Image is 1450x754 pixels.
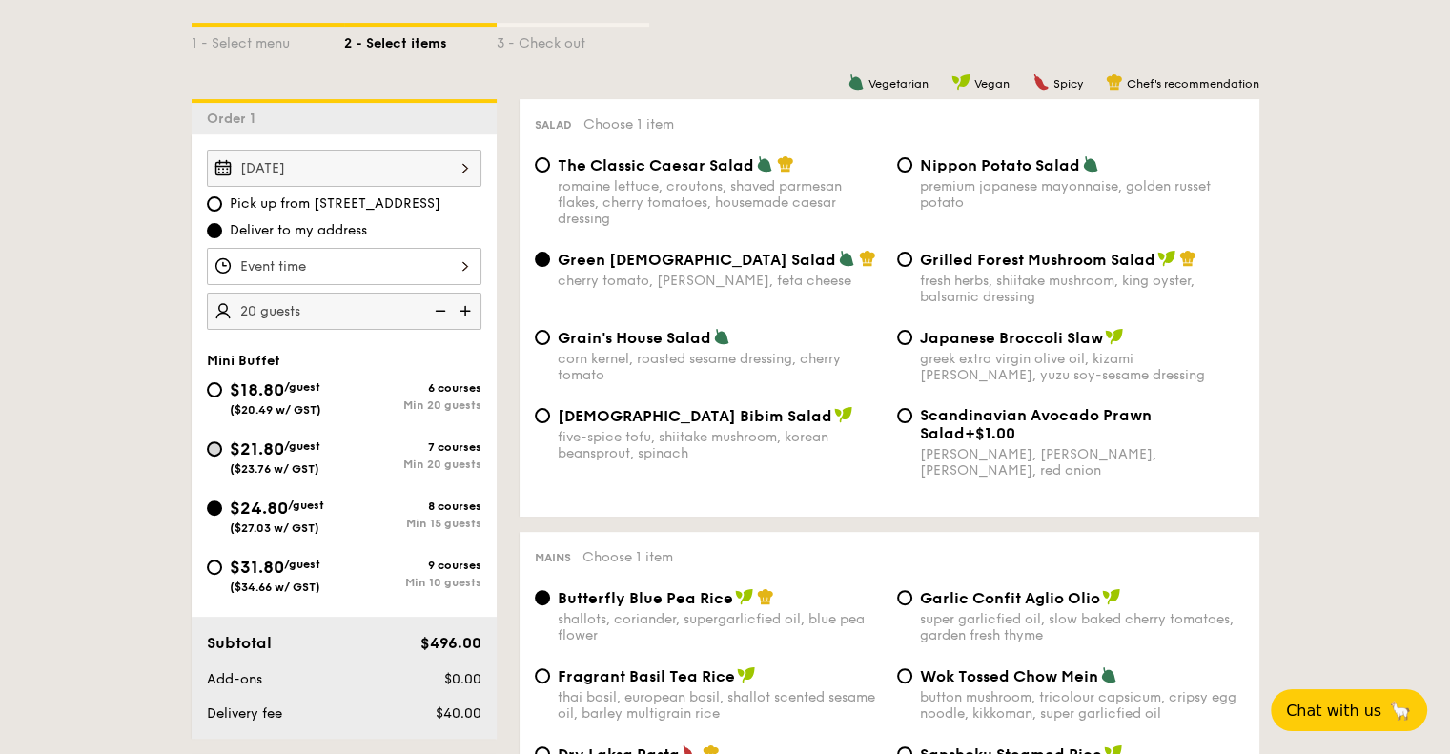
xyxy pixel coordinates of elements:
[897,590,912,605] input: Garlic Confit Aglio Oliosuper garlicfied oil, slow baked cherry tomatoes, garden fresh thyme
[920,178,1244,211] div: premium japanese mayonnaise, golden russet potato
[344,458,481,471] div: Min 20 guests
[1032,73,1050,91] img: icon-spicy.37a8142b.svg
[757,588,774,605] img: icon-chef-hat.a58ddaea.svg
[920,446,1244,479] div: [PERSON_NAME], [PERSON_NAME], [PERSON_NAME], red onion
[207,634,272,652] span: Subtotal
[207,671,262,687] span: Add-ons
[497,27,649,53] div: 3 - Check out
[207,705,282,722] span: Delivery fee
[344,559,481,572] div: 9 courses
[713,328,730,345] img: icon-vegetarian.fe4039eb.svg
[535,252,550,267] input: Green [DEMOGRAPHIC_DATA] Saladcherry tomato, [PERSON_NAME], feta cheese
[1157,250,1176,267] img: icon-vegan.f8ff3823.svg
[558,611,882,643] div: shallots, coriander, supergarlicfied oil, blue pea flower
[737,666,756,683] img: icon-vegan.f8ff3823.svg
[207,353,280,369] span: Mini Buffet
[920,611,1244,643] div: super garlicfied oil, slow baked cherry tomatoes, garden fresh thyme
[230,581,320,594] span: ($34.66 w/ GST)
[558,667,735,685] span: Fragrant Basil Tea Rice
[897,252,912,267] input: Grilled Forest Mushroom Saladfresh herbs, shiitake mushroom, king oyster, balsamic dressing
[207,111,263,127] span: Order 1
[920,667,1098,685] span: Wok Tossed Chow Mein
[859,250,876,267] img: icon-chef-hat.a58ddaea.svg
[777,155,794,173] img: icon-chef-hat.a58ddaea.svg
[583,116,674,132] span: Choose 1 item
[230,379,284,400] span: $18.80
[419,634,480,652] span: $496.00
[920,406,1152,442] span: Scandinavian Avocado Prawn Salad
[558,351,882,383] div: corn kernel, roasted sesame dressing, cherry tomato
[848,73,865,91] img: icon-vegetarian.fe4039eb.svg
[230,403,321,417] span: ($20.49 w/ GST)
[535,408,550,423] input: [DEMOGRAPHIC_DATA] Bibim Saladfive-spice tofu, shiitake mushroom, korean beansprout, spinach
[207,196,222,212] input: Pick up from [STREET_ADDRESS]
[920,589,1100,607] span: Garlic Confit Aglio Olio
[535,330,550,345] input: Grain's House Saladcorn kernel, roasted sesame dressing, cherry tomato
[535,590,550,605] input: Butterfly Blue Pea Riceshallots, coriander, supergarlicfied oil, blue pea flower
[920,689,1244,722] div: button mushroom, tricolour capsicum, cripsy egg noodle, kikkoman, super garlicfied oil
[965,424,1015,442] span: +$1.00
[344,499,481,513] div: 8 courses
[207,223,222,238] input: Deliver to my address
[868,77,929,91] span: Vegetarian
[1179,250,1196,267] img: icon-chef-hat.a58ddaea.svg
[558,273,882,289] div: cherry tomato, [PERSON_NAME], feta cheese
[344,27,497,53] div: 2 - Select items
[207,150,481,187] input: Event date
[1127,77,1259,91] span: Chef's recommendation
[1082,155,1099,173] img: icon-vegetarian.fe4039eb.svg
[1053,77,1083,91] span: Spicy
[435,705,480,722] span: $40.00
[284,380,320,394] span: /guest
[284,558,320,571] span: /guest
[230,438,284,459] span: $21.80
[838,250,855,267] img: icon-vegetarian.fe4039eb.svg
[344,398,481,412] div: Min 20 guests
[535,157,550,173] input: The Classic Caesar Saladromaine lettuce, croutons, shaved parmesan flakes, cherry tomatoes, house...
[207,382,222,397] input: $18.80/guest($20.49 w/ GST)6 coursesMin 20 guests
[558,156,754,174] span: The Classic Caesar Salad
[535,551,571,564] span: Mains
[897,157,912,173] input: Nippon Potato Saladpremium japanese mayonnaise, golden russet potato
[230,498,288,519] span: $24.80
[288,499,324,512] span: /guest
[535,118,572,132] span: Salad
[1105,328,1124,345] img: icon-vegan.f8ff3823.svg
[558,407,832,425] span: [DEMOGRAPHIC_DATA] Bibim Salad
[558,251,836,269] span: Green [DEMOGRAPHIC_DATA] Salad
[535,668,550,683] input: Fragrant Basil Tea Ricethai basil, european basil, shallot scented sesame oil, barley multigrain ...
[920,329,1103,347] span: Japanese Broccoli Slaw
[344,576,481,589] div: Min 10 guests
[230,194,440,214] span: Pick up from [STREET_ADDRESS]
[192,27,344,53] div: 1 - Select menu
[582,549,673,565] span: Choose 1 item
[1389,700,1412,722] span: 🦙
[920,156,1080,174] span: Nippon Potato Salad
[453,293,481,329] img: icon-add.58712e84.svg
[897,408,912,423] input: Scandinavian Avocado Prawn Salad+$1.00[PERSON_NAME], [PERSON_NAME], [PERSON_NAME], red onion
[558,689,882,722] div: thai basil, european basil, shallot scented sesame oil, barley multigrain rice
[207,441,222,457] input: $21.80/guest($23.76 w/ GST)7 coursesMin 20 guests
[207,500,222,516] input: $24.80/guest($27.03 w/ GST)8 coursesMin 15 guests
[951,73,970,91] img: icon-vegan.f8ff3823.svg
[920,273,1244,305] div: fresh herbs, shiitake mushroom, king oyster, balsamic dressing
[230,521,319,535] span: ($27.03 w/ GST)
[920,251,1155,269] span: Grilled Forest Mushroom Salad
[424,293,453,329] img: icon-reduce.1d2dbef1.svg
[1100,666,1117,683] img: icon-vegetarian.fe4039eb.svg
[974,77,1010,91] span: Vegan
[207,293,481,330] input: Number of guests
[558,589,733,607] span: Butterfly Blue Pea Rice
[207,248,481,285] input: Event time
[920,351,1244,383] div: greek extra virgin olive oil, kizami [PERSON_NAME], yuzu soy-sesame dressing
[443,671,480,687] span: $0.00
[558,178,882,227] div: romaine lettuce, croutons, shaved parmesan flakes, cherry tomatoes, housemade caesar dressing
[344,440,481,454] div: 7 courses
[1286,702,1381,720] span: Chat with us
[284,439,320,453] span: /guest
[1102,588,1121,605] img: icon-vegan.f8ff3823.svg
[558,429,882,461] div: five-spice tofu, shiitake mushroom, korean beansprout, spinach
[1271,689,1427,731] button: Chat with us🦙
[207,560,222,575] input: $31.80/guest($34.66 w/ GST)9 coursesMin 10 guests
[344,517,481,530] div: Min 15 guests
